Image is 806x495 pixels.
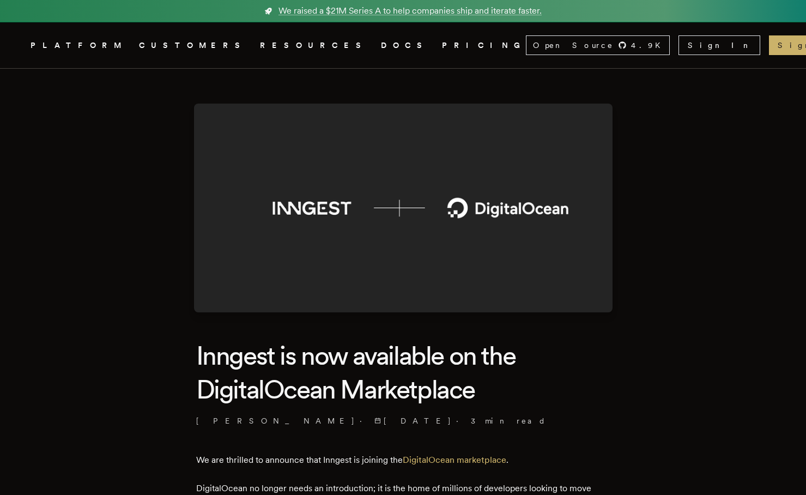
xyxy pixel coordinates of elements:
a: DOCS [381,39,429,52]
span: We raised a $21M Series A to help companies ship and iterate faster. [278,4,542,17]
a: DigitalOcean marketplace [403,455,506,465]
button: PLATFORM [31,39,126,52]
span: 4.9 K [631,40,667,51]
span: 3 min read [471,415,546,426]
p: We are thrilled to announce that Inngest is joining the . [196,452,610,468]
a: PRICING [442,39,526,52]
a: CUSTOMERS [139,39,247,52]
h1: Inngest is now available on the DigitalOcean Marketplace [196,339,610,407]
a: [PERSON_NAME] [196,415,355,426]
img: Featured image for Inngest is now available on the DigitalOcean Marketplace blog post [194,104,613,312]
span: Open Source [533,40,614,51]
span: [DATE] [374,415,452,426]
p: · · [196,415,610,426]
button: RESOURCES [260,39,368,52]
a: Sign In [678,35,760,55]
